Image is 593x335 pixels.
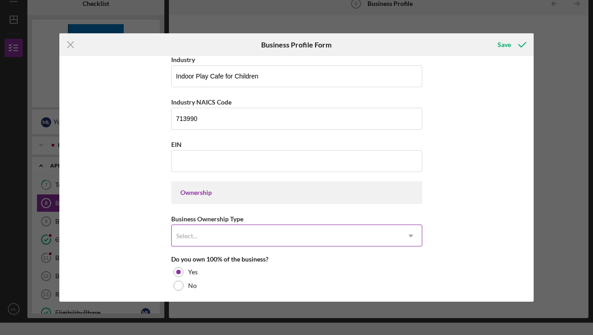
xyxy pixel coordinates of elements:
div: Save [498,36,511,54]
button: Save [488,36,534,54]
div: Select... [176,232,197,240]
label: Industry [171,56,195,63]
div: Ownership [180,189,413,196]
label: Industry NAICS Code [171,98,231,106]
h6: Business Profile Form [261,41,331,49]
label: Yes [188,268,198,276]
label: No [188,282,197,289]
label: EIN [171,141,182,148]
div: Do you own 100% of the business? [171,256,422,263]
